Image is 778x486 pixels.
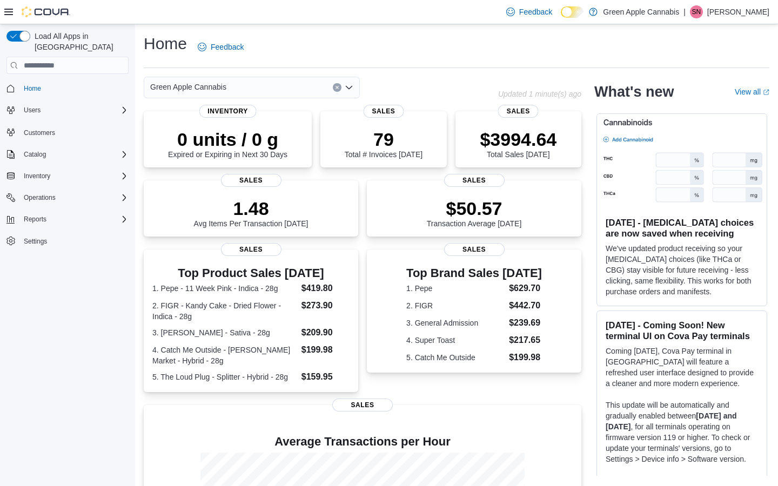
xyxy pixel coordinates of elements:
[301,343,350,356] dd: $199.98
[406,300,505,311] dt: 2. FIGR
[152,283,297,294] dt: 1. Pepe - 11 Week Pink - Indica - 28g
[480,129,556,159] div: Total Sales [DATE]
[406,283,505,294] dt: 1. Pepe
[19,125,129,139] span: Customers
[194,198,308,219] p: 1.48
[332,399,393,411] span: Sales
[406,335,505,346] dt: 4. Super Toast
[30,31,129,52] span: Load All Apps in [GEOGRAPHIC_DATA]
[2,212,133,227] button: Reports
[24,237,47,246] span: Settings
[606,243,758,297] p: We've updated product receiving so your [MEDICAL_DATA] choices (like THCa or CBG) stay visible fo...
[19,213,51,226] button: Reports
[24,106,41,114] span: Users
[444,243,505,256] span: Sales
[301,370,350,383] dd: $159.95
[152,372,297,382] dt: 5. The Loud Plug - Splitter - Hybrid - 28g
[19,191,129,204] span: Operations
[19,82,129,95] span: Home
[22,6,70,17] img: Cova
[24,129,55,137] span: Customers
[19,170,129,183] span: Inventory
[519,6,552,17] span: Feedback
[509,282,542,295] dd: $629.70
[19,104,129,117] span: Users
[221,174,281,187] span: Sales
[427,198,522,228] div: Transaction Average [DATE]
[24,150,46,159] span: Catalog
[199,105,257,118] span: Inventory
[168,129,287,159] div: Expired or Expiring in Next 30 Days
[194,198,308,228] div: Avg Items Per Transaction [DATE]
[19,191,60,204] button: Operations
[193,36,248,58] a: Feedback
[509,334,542,347] dd: $217.65
[603,5,679,18] p: Green Apple Cannabis
[2,124,133,140] button: Customers
[150,80,226,93] span: Green Apple Cannabis
[606,346,758,389] p: Coming [DATE], Cova Pay terminal in [GEOGRAPHIC_DATA] will feature a refreshed user interface des...
[19,148,129,161] span: Catalog
[763,89,769,96] svg: External link
[19,82,45,95] a: Home
[363,105,404,118] span: Sales
[152,435,573,448] h4: Average Transactions per Hour
[333,83,341,92] button: Clear input
[24,172,50,180] span: Inventory
[509,299,542,312] dd: $442.70
[152,267,350,280] h3: Top Product Sales [DATE]
[498,90,581,98] p: Updated 1 minute(s) ago
[2,80,133,96] button: Home
[406,318,505,328] dt: 3. General Admission
[345,83,353,92] button: Open list of options
[152,327,297,338] dt: 3. [PERSON_NAME] - Sativa - 28g
[221,243,281,256] span: Sales
[683,5,686,18] p: |
[19,148,50,161] button: Catalog
[24,215,46,224] span: Reports
[152,345,297,366] dt: 4. Catch Me Outside - [PERSON_NAME] Market - Hybrid - 28g
[606,217,758,239] h3: [DATE] - [MEDICAL_DATA] choices are now saved when receiving
[735,87,769,96] a: View allExternal link
[6,76,129,277] nav: Complex example
[606,400,758,464] p: This update will be automatically and gradually enabled between , for all terminals operating on ...
[406,267,542,280] h3: Top Brand Sales [DATE]
[152,300,297,322] dt: 2. FIGR - Kandy Cake - Dried Flower - Indica - 28g
[2,190,133,205] button: Operations
[406,352,505,363] dt: 5. Catch Me Outside
[690,5,703,18] div: Sheri Norman
[24,84,41,93] span: Home
[502,1,556,23] a: Feedback
[707,5,769,18] p: [PERSON_NAME]
[2,168,133,184] button: Inventory
[561,6,583,18] input: Dark Mode
[144,33,187,55] h1: Home
[345,129,422,150] p: 79
[2,233,133,249] button: Settings
[211,42,244,52] span: Feedback
[19,235,51,248] a: Settings
[19,126,59,139] a: Customers
[2,147,133,162] button: Catalog
[2,103,133,118] button: Users
[19,213,129,226] span: Reports
[427,198,522,219] p: $50.57
[24,193,56,202] span: Operations
[301,299,350,312] dd: $273.90
[444,174,505,187] span: Sales
[19,234,129,248] span: Settings
[301,326,350,339] dd: $209.90
[594,83,674,100] h2: What's new
[498,105,539,118] span: Sales
[345,129,422,159] div: Total # Invoices [DATE]
[19,170,55,183] button: Inventory
[692,5,701,18] span: SN
[606,320,758,341] h3: [DATE] - Coming Soon! New terminal UI on Cova Pay terminals
[168,129,287,150] p: 0 units / 0 g
[509,351,542,364] dd: $199.98
[301,282,350,295] dd: $419.80
[480,129,556,150] p: $3994.64
[509,316,542,329] dd: $239.69
[19,104,45,117] button: Users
